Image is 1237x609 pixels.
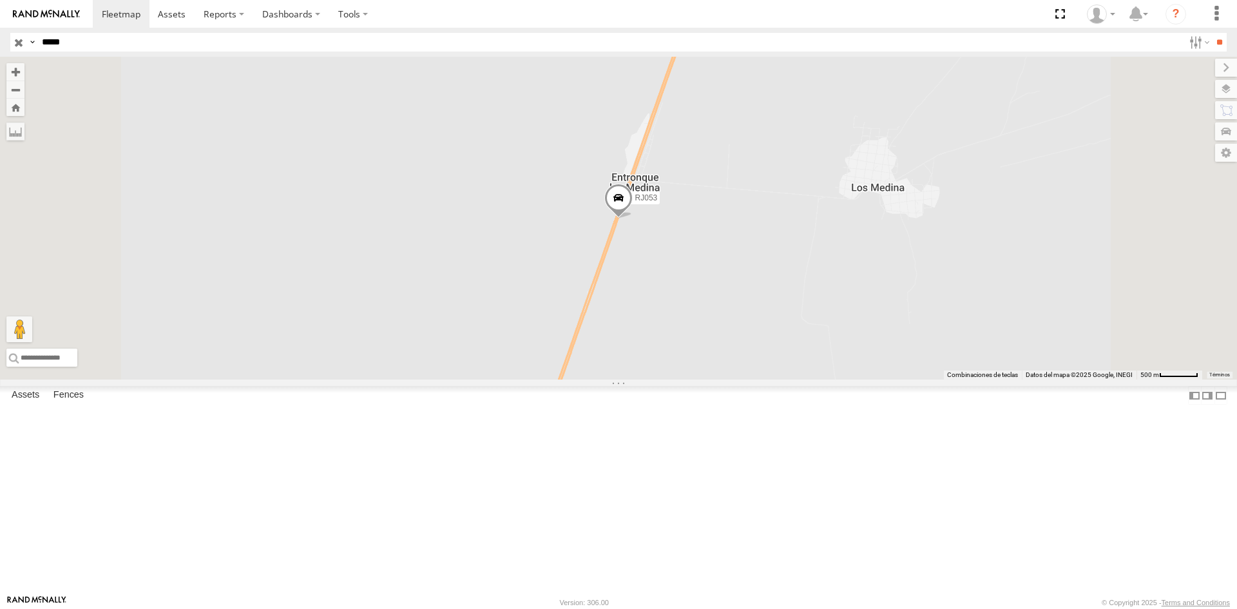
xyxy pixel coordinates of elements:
[1214,386,1227,405] label: Hide Summary Table
[7,596,66,609] a: Visit our Website
[6,122,24,140] label: Measure
[1188,386,1201,405] label: Dock Summary Table to the Left
[13,10,80,19] img: rand-logo.svg
[27,33,37,52] label: Search Query
[560,599,609,606] div: Version: 306.00
[6,99,24,116] button: Zoom Home
[5,387,46,405] label: Assets
[1215,144,1237,162] label: Map Settings
[47,387,90,405] label: Fences
[947,371,1018,380] button: Combinaciones de teclas
[1165,4,1186,24] i: ?
[6,81,24,99] button: Zoom out
[1082,5,1120,24] div: Josue Jimenez
[1026,371,1133,378] span: Datos del mapa ©2025 Google, INEGI
[1136,371,1202,380] button: Escala del mapa: 500 m por 57 píxeles
[6,63,24,81] button: Zoom in
[6,316,32,342] button: Arrastra al hombrecito al mapa para abrir Street View
[1201,386,1214,405] label: Dock Summary Table to the Right
[1140,371,1159,378] span: 500 m
[1209,372,1230,378] a: Términos (se abre en una nueva pestaña)
[1184,33,1212,52] label: Search Filter Options
[1102,599,1230,606] div: © Copyright 2025 -
[1162,599,1230,606] a: Terms and Conditions
[635,193,658,202] span: RJ053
